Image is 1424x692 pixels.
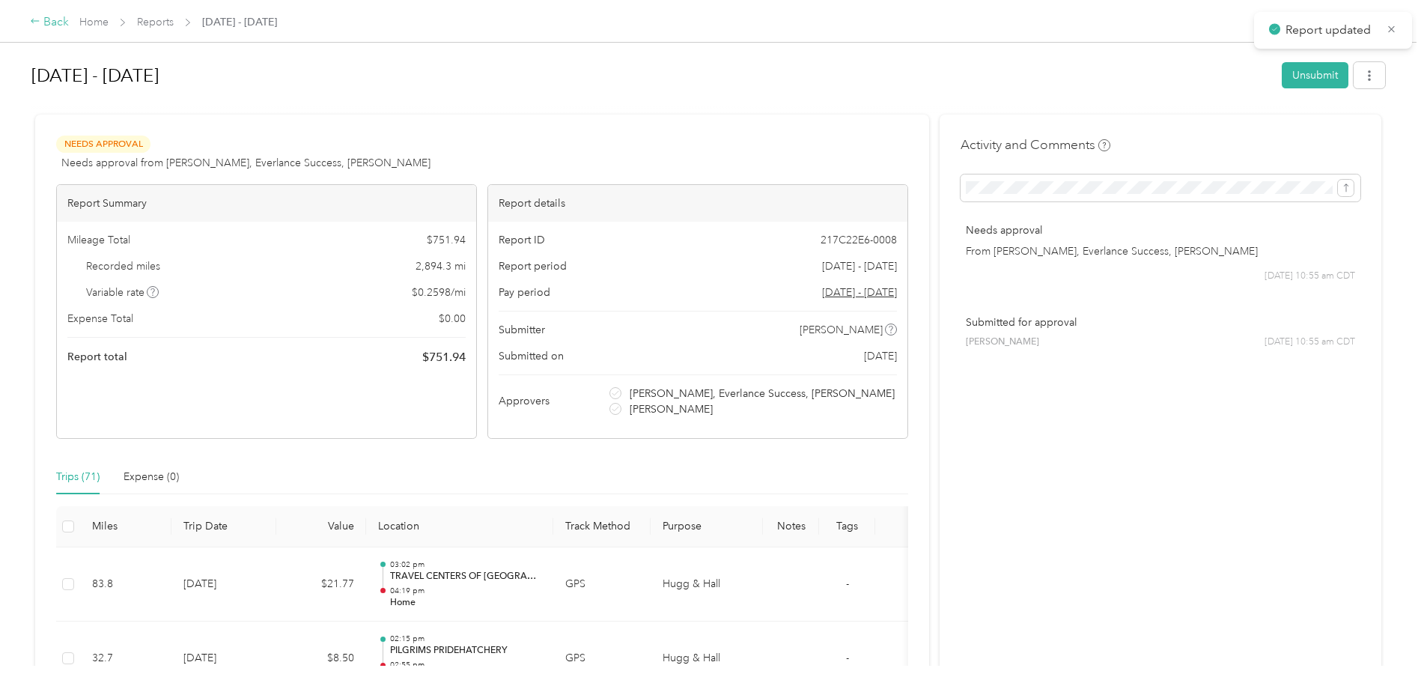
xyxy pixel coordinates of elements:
td: [DATE] [171,547,276,622]
span: Needs approval from [PERSON_NAME], Everlance Success, [PERSON_NAME] [61,155,430,171]
td: 83.8 [80,547,171,622]
div: Expense (0) [124,469,179,485]
button: Unsubmit [1282,62,1348,88]
th: Tags [819,506,875,547]
span: Needs Approval [56,136,150,153]
p: 02:55 pm [390,660,541,670]
p: Report updated [1285,21,1375,40]
th: Location [366,506,553,547]
a: Reports [137,16,174,28]
iframe: Everlance-gr Chat Button Frame [1340,608,1424,692]
p: From [PERSON_NAME], Everlance Success, [PERSON_NAME] [966,243,1355,259]
span: - [846,577,849,590]
span: $ 0.2598 / mi [412,285,466,300]
span: Go to pay period [822,285,897,300]
th: Trip Date [171,506,276,547]
th: Miles [80,506,171,547]
span: [PERSON_NAME] [630,401,713,417]
p: Needs approval [966,222,1355,238]
div: Trips (71) [56,469,100,485]
span: Approvers [499,393,550,409]
h4: Activity and Comments [961,136,1110,154]
span: [DATE] - [DATE] [822,258,897,274]
span: [DATE] [864,348,897,364]
span: [DATE] - [DATE] [202,14,277,30]
td: $21.77 [276,547,366,622]
p: PILGRIMS PRIDEHATCHERY [390,644,541,658]
div: Report details [488,185,907,222]
span: [PERSON_NAME] [966,336,1039,349]
span: Pay period [499,285,550,300]
span: Submitter [499,322,545,338]
td: GPS [553,547,651,622]
span: [PERSON_NAME] [800,322,883,338]
td: Hugg & Hall [651,547,763,622]
p: Submitted for approval [966,315,1355,330]
span: Report total [67,349,127,365]
th: Purpose [651,506,763,547]
span: Recorded miles [86,258,160,274]
h1: Sep 1 - 30, 2025 [31,58,1271,94]
span: $ 751.94 [427,232,466,248]
span: 217C22E6-0008 [821,232,897,248]
span: [DATE] 10:55 am CDT [1265,270,1355,283]
span: 2,894.3 mi [416,258,466,274]
p: 04:19 pm [390,586,541,596]
th: Track Method [553,506,651,547]
span: [PERSON_NAME], Everlance Success, [PERSON_NAME] [630,386,895,401]
th: Value [276,506,366,547]
span: $ 751.94 [422,348,466,366]
span: - [846,652,849,664]
span: Expense Total [67,311,133,327]
span: Report ID [499,232,545,248]
div: Back [30,13,69,31]
span: [DATE] 10:55 am CDT [1265,336,1355,349]
th: Notes [763,506,819,547]
p: Home [390,596,541,610]
p: 02:15 pm [390,634,541,644]
span: Mileage Total [67,232,130,248]
span: $ 0.00 [439,311,466,327]
a: Home [79,16,109,28]
div: Report Summary [57,185,476,222]
span: Submitted on [499,348,564,364]
span: Variable rate [86,285,159,300]
span: Report period [499,258,567,274]
p: TRAVEL CENTERS OF [GEOGRAPHIC_DATA] [390,570,541,583]
p: 03:02 pm [390,559,541,570]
